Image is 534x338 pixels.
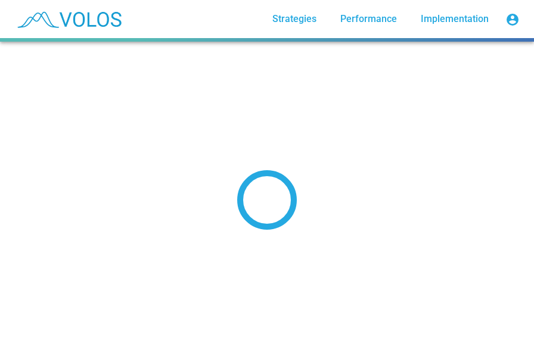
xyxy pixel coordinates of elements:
mat-icon: account_circle [505,12,520,27]
a: Performance [331,8,406,30]
a: Strategies [263,8,326,30]
span: Strategies [272,13,316,24]
a: Implementation [411,8,498,30]
span: Implementation [421,13,489,24]
img: blue_transparent.png [10,4,128,34]
span: Performance [340,13,397,24]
